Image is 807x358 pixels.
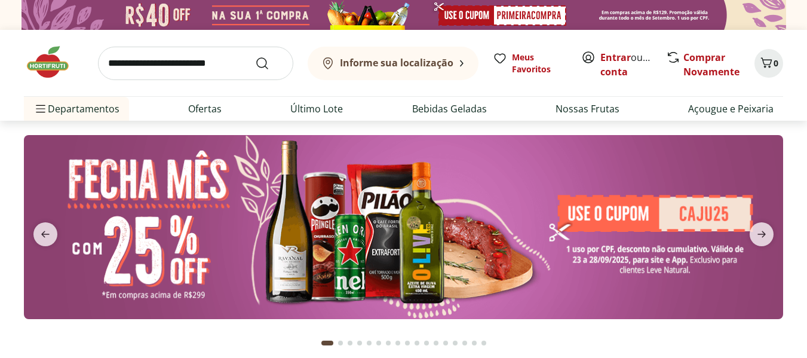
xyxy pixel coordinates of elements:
[403,329,412,357] button: Go to page 9 from fs-carousel
[683,51,740,78] a: Comprar Novamente
[600,50,653,79] span: ou
[600,51,666,78] a: Criar conta
[460,329,470,357] button: Go to page 15 from fs-carousel
[336,329,345,357] button: Go to page 2 from fs-carousel
[188,102,222,116] a: Ofertas
[24,222,67,246] button: previous
[255,56,284,71] button: Submit Search
[512,51,567,75] span: Meus Favoritos
[493,51,567,75] a: Meus Favoritos
[470,329,479,357] button: Go to page 16 from fs-carousel
[98,47,293,80] input: search
[290,102,343,116] a: Último Lote
[364,329,374,357] button: Go to page 5 from fs-carousel
[412,329,422,357] button: Go to page 10 from fs-carousel
[754,49,783,78] button: Carrinho
[374,329,383,357] button: Go to page 6 from fs-carousel
[24,135,783,319] img: banana
[24,44,84,80] img: Hortifruti
[422,329,431,357] button: Go to page 11 from fs-carousel
[345,329,355,357] button: Go to page 3 from fs-carousel
[740,222,783,246] button: next
[600,51,631,64] a: Entrar
[450,329,460,357] button: Go to page 14 from fs-carousel
[431,329,441,357] button: Go to page 12 from fs-carousel
[479,329,489,357] button: Go to page 17 from fs-carousel
[355,329,364,357] button: Go to page 4 from fs-carousel
[441,329,450,357] button: Go to page 13 from fs-carousel
[383,329,393,357] button: Go to page 7 from fs-carousel
[308,47,478,80] button: Informe sua localização
[319,329,336,357] button: Current page from fs-carousel
[393,329,403,357] button: Go to page 8 from fs-carousel
[688,102,774,116] a: Açougue e Peixaria
[33,94,119,123] span: Departamentos
[774,57,778,69] span: 0
[33,94,48,123] button: Menu
[412,102,487,116] a: Bebidas Geladas
[556,102,619,116] a: Nossas Frutas
[340,56,453,69] b: Informe sua localização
